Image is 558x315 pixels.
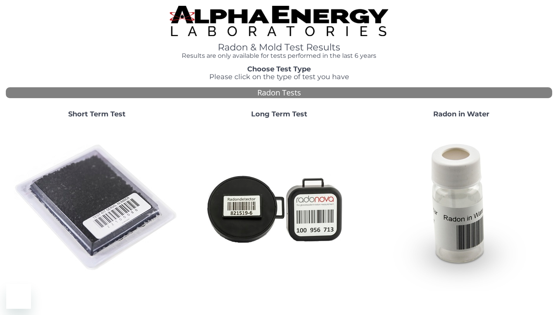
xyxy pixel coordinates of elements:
img: RadoninWater.jpg [378,125,544,291]
img: TightCrop.jpg [170,6,388,36]
img: ShortTerm.jpg [14,125,180,291]
strong: Radon in Water [433,110,489,118]
strong: Long Term Test [251,110,307,118]
h4: Results are only available for tests performed in the last 6 years [170,52,388,59]
strong: Short Term Test [68,110,126,118]
div: Radon Tests [6,87,552,99]
h1: Radon & Mold Test Results [170,42,388,52]
img: Radtrak2vsRadtrak3.jpg [196,125,362,291]
strong: Choose Test Type [247,65,311,73]
span: Please click on the type of test you have [209,73,349,81]
iframe: Button to launch messaging window [6,284,31,309]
